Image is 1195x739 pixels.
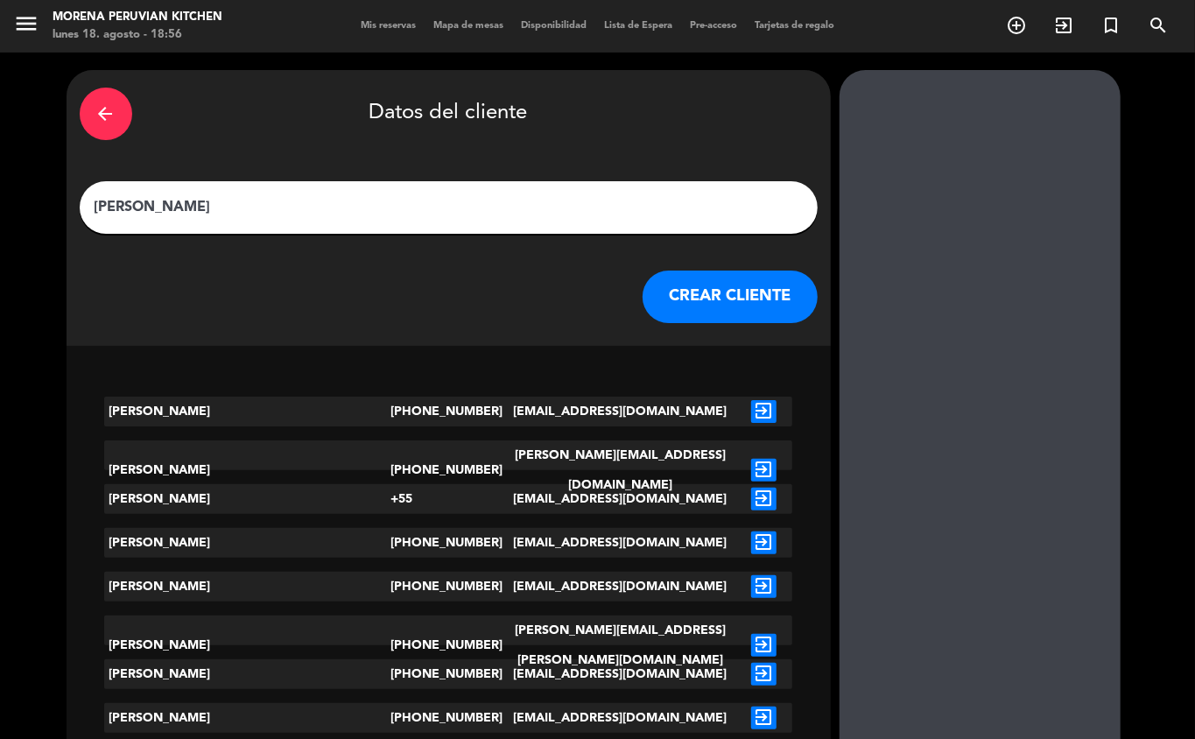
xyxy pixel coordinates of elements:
div: [EMAIL_ADDRESS][DOMAIN_NAME] [505,528,735,558]
input: Escriba nombre, correo electrónico o número de teléfono... [93,195,805,220]
div: [EMAIL_ADDRESS][DOMAIN_NAME] [505,703,735,733]
div: [PERSON_NAME] [104,440,390,500]
div: [PHONE_NUMBER] [391,703,506,733]
div: [PERSON_NAME] [104,616,390,675]
div: lunes 18. agosto - 18:56 [53,26,222,44]
i: exit_to_app [751,400,777,423]
i: menu [13,11,39,37]
i: search [1148,15,1169,36]
span: Disponibilidad [512,21,595,31]
span: Mis reservas [352,21,425,31]
div: [PERSON_NAME] [104,703,390,733]
i: exit_to_app [751,575,777,598]
button: menu [13,11,39,43]
div: [PHONE_NUMBER] [391,440,506,500]
i: exit_to_app [1053,15,1074,36]
div: [PERSON_NAME] [104,659,390,689]
div: [PHONE_NUMBER] [391,659,506,689]
div: [EMAIL_ADDRESS][DOMAIN_NAME] [505,572,735,602]
div: [EMAIL_ADDRESS][DOMAIN_NAME] [505,484,735,514]
div: [PERSON_NAME] [104,397,390,426]
div: [PHONE_NUMBER] [391,572,506,602]
i: exit_to_app [751,459,777,482]
i: exit_to_app [751,634,777,657]
i: add_circle_outline [1006,15,1027,36]
div: [PHONE_NUMBER] [391,397,506,426]
i: exit_to_app [751,707,777,729]
div: [EMAIL_ADDRESS][DOMAIN_NAME] [505,397,735,426]
i: turned_in_not [1100,15,1121,36]
button: CREAR CLIENTE [643,271,818,323]
i: exit_to_app [751,488,777,510]
div: [PERSON_NAME] [104,528,390,558]
div: [PERSON_NAME] [104,484,390,514]
span: Lista de Espera [595,21,681,31]
div: Datos del cliente [80,83,818,144]
div: [PHONE_NUMBER] [391,528,506,558]
i: exit_to_app [751,531,777,554]
div: [EMAIL_ADDRESS][DOMAIN_NAME] [505,659,735,689]
i: arrow_back [95,103,116,124]
div: Morena Peruvian Kitchen [53,9,222,26]
span: Pre-acceso [681,21,746,31]
div: +55 [391,484,506,514]
span: Tarjetas de regalo [746,21,843,31]
div: [PERSON_NAME][EMAIL_ADDRESS][DOMAIN_NAME] [505,440,735,500]
div: [PHONE_NUMBER] [391,616,506,675]
div: [PERSON_NAME][EMAIL_ADDRESS][PERSON_NAME][DOMAIN_NAME] [505,616,735,675]
span: Mapa de mesas [425,21,512,31]
i: exit_to_app [751,663,777,686]
div: [PERSON_NAME] [104,572,390,602]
